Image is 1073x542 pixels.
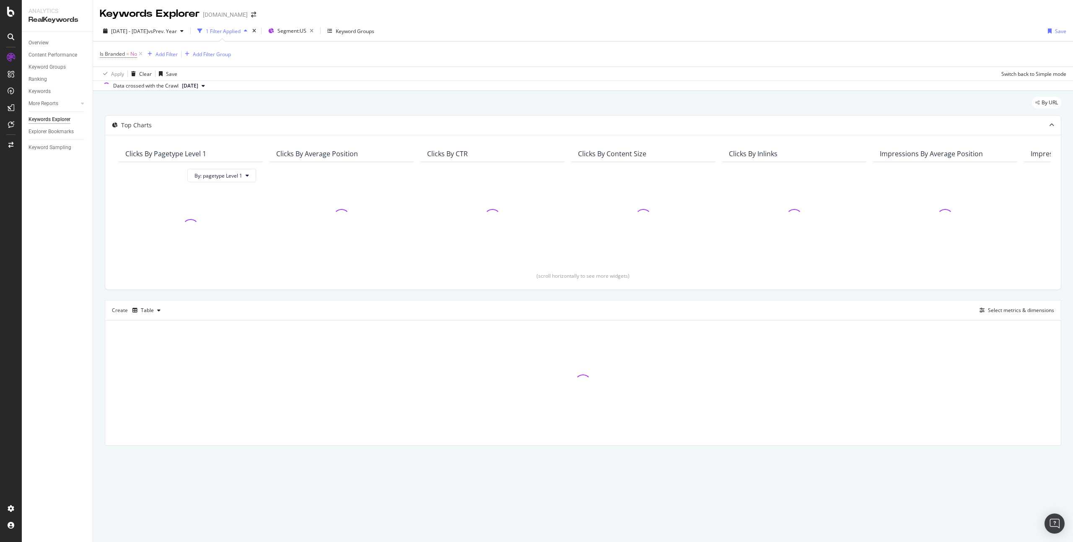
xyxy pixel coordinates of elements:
[194,172,242,179] span: By: pagetype Level 1
[100,7,200,21] div: Keywords Explorer
[166,70,177,77] div: Save
[29,143,87,152] a: Keyword Sampling
[265,24,317,38] button: Segment:US
[129,304,164,317] button: Table
[179,81,208,91] button: [DATE]
[1044,24,1066,38] button: Save
[148,28,177,35] span: vs Prev. Year
[29,39,87,47] a: Overview
[193,51,231,58] div: Add Filter Group
[111,28,148,35] span: [DATE] - [DATE]
[277,27,306,34] span: Segment: US
[156,51,178,58] div: Add Filter
[1042,100,1058,105] span: By URL
[100,24,187,38] button: [DATE] - [DATE]vsPrev. Year
[29,127,87,136] a: Explorer Bookmarks
[181,49,231,59] button: Add Filter Group
[29,15,86,25] div: RealKeywords
[998,67,1066,80] button: Switch back to Simple mode
[182,82,198,90] span: 2025 Sep. 26th
[130,48,137,60] span: No
[251,27,258,35] div: times
[128,67,152,80] button: Clear
[112,304,164,317] div: Create
[1055,28,1066,35] div: Save
[203,10,248,19] div: [DOMAIN_NAME]
[29,51,77,59] div: Content Performance
[324,24,378,38] button: Keyword Groups
[1032,97,1061,108] div: legacy label
[206,28,241,35] div: 1 Filter Applied
[29,99,58,108] div: More Reports
[578,150,646,158] div: Clicks By Content Size
[29,87,51,96] div: Keywords
[29,39,49,47] div: Overview
[976,305,1054,315] button: Select metrics & dimensions
[29,7,86,15] div: Analytics
[251,12,256,18] div: arrow-right-arrow-left
[29,115,87,124] a: Keywords Explorer
[336,28,374,35] div: Keyword Groups
[427,150,468,158] div: Clicks By CTR
[194,24,251,38] button: 1 Filter Applied
[113,82,179,90] div: Data crossed with the Crawl
[276,150,358,158] div: Clicks By Average Position
[29,75,87,84] a: Ranking
[121,121,152,129] div: Top Charts
[988,307,1054,314] div: Select metrics & dimensions
[1001,70,1066,77] div: Switch back to Simple mode
[1044,514,1065,534] div: Open Intercom Messenger
[144,49,178,59] button: Add Filter
[111,70,124,77] div: Apply
[126,50,129,57] span: =
[29,127,74,136] div: Explorer Bookmarks
[139,70,152,77] div: Clear
[156,67,177,80] button: Save
[141,308,154,313] div: Table
[29,99,78,108] a: More Reports
[29,115,70,124] div: Keywords Explorer
[115,272,1051,279] div: (scroll horizontally to see more widgets)
[29,143,71,152] div: Keyword Sampling
[880,150,983,158] div: Impressions By Average Position
[29,51,87,59] a: Content Performance
[187,169,256,182] button: By: pagetype Level 1
[125,150,206,158] div: Clicks By pagetype Level 1
[29,87,87,96] a: Keywords
[29,75,47,84] div: Ranking
[729,150,778,158] div: Clicks By Inlinks
[100,67,124,80] button: Apply
[100,50,125,57] span: Is Branded
[29,63,87,72] a: Keyword Groups
[29,63,66,72] div: Keyword Groups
